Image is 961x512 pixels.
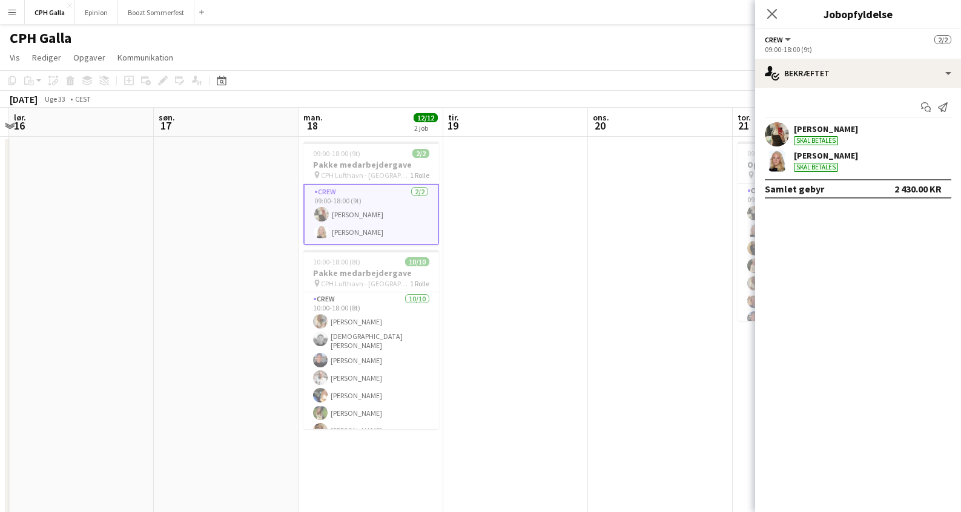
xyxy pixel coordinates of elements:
h3: Jobopfyldelse [755,6,961,22]
div: 09:00-18:00 (9t) [765,45,951,54]
span: 20 [591,119,609,133]
span: Kommunikation [117,52,173,63]
h1: CPH Galla [10,29,71,47]
button: Epinion [75,1,118,24]
span: CPH Lufthavn - [GEOGRAPHIC_DATA] [321,171,410,180]
span: 10/10 [405,257,429,266]
span: ons. [593,112,609,123]
a: Vis [5,50,25,65]
span: 19 [446,119,459,133]
app-job-card: 10:00-18:00 (8t)10/10Pakke medarbejdergave CPH Lufthavn - [GEOGRAPHIC_DATA]1 RolleCrew10/1010:00-... [303,250,439,429]
a: Opgaver [68,50,110,65]
span: 1 Rolle [410,171,429,180]
app-card-role: Crew2/209:00-18:00 (9t)[PERSON_NAME][PERSON_NAME] [303,184,439,245]
span: 16 [12,119,26,133]
h3: Opbygning [738,159,873,170]
span: man. [303,112,323,123]
div: Bekræftet [755,59,961,88]
div: [PERSON_NAME] [794,150,858,161]
span: 21 [736,119,751,133]
button: Boozt Sommerfest [118,1,194,24]
div: Skal betales [794,136,838,145]
span: 2/2 [412,149,429,158]
span: 09:00-18:00 (9t) [313,149,360,158]
div: 2 430.00 KR [894,183,942,195]
span: tir. [448,112,459,123]
span: Crew [765,35,783,44]
app-job-card: 09:00-18:00 (9t)2/2Pakke medarbejdergave CPH Lufthavn - [GEOGRAPHIC_DATA]1 RolleCrew2/209:00-18:0... [303,142,439,245]
div: CEST [75,94,91,103]
div: 2 job [414,123,437,133]
div: [PERSON_NAME] [794,123,858,134]
a: Kommunikation [113,50,178,65]
span: Rediger [32,52,61,63]
span: 18 [302,119,323,133]
div: Samlet gebyr [765,183,824,195]
button: Crew [765,35,793,44]
span: 12/12 [414,113,438,122]
span: 1 Rolle [410,279,429,288]
span: CPH Lufthavn - [GEOGRAPHIC_DATA] [321,279,410,288]
span: søn. [159,112,175,123]
div: Skal betales [794,163,838,172]
span: 17 [157,119,175,133]
span: Vis [10,52,20,63]
span: 09:30-18:30 (9t) [747,149,794,158]
a: Rediger [27,50,66,65]
span: tor. [738,112,751,123]
app-card-role: Opbygning9/909:30-18:30 (9t)[PERSON_NAME][PERSON_NAME][PERSON_NAME][PERSON_NAME][PERSON_NAME][PER... [738,184,873,369]
span: 10:00-18:00 (8t) [313,257,360,266]
h3: Pakke medarbejdergave [303,267,439,278]
div: [DATE] [10,93,38,105]
span: Opgaver [73,52,105,63]
span: Uge 33 [40,94,70,103]
button: CPH Galla [25,1,75,24]
span: 2/2 [934,35,951,44]
h3: Pakke medarbejdergave [303,159,439,170]
span: lør. [14,112,26,123]
app-job-card: 09:30-18:30 (9t)9/9Opbygning Øksnehallen1 RolleOpbygning9/909:30-18:30 (9t)[PERSON_NAME][PERSON_N... [738,142,873,321]
app-card-role: Crew10/1010:00-18:00 (8t)[PERSON_NAME][DEMOGRAPHIC_DATA][PERSON_NAME][PERSON_NAME][PERSON_NAME][P... [303,292,439,495]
